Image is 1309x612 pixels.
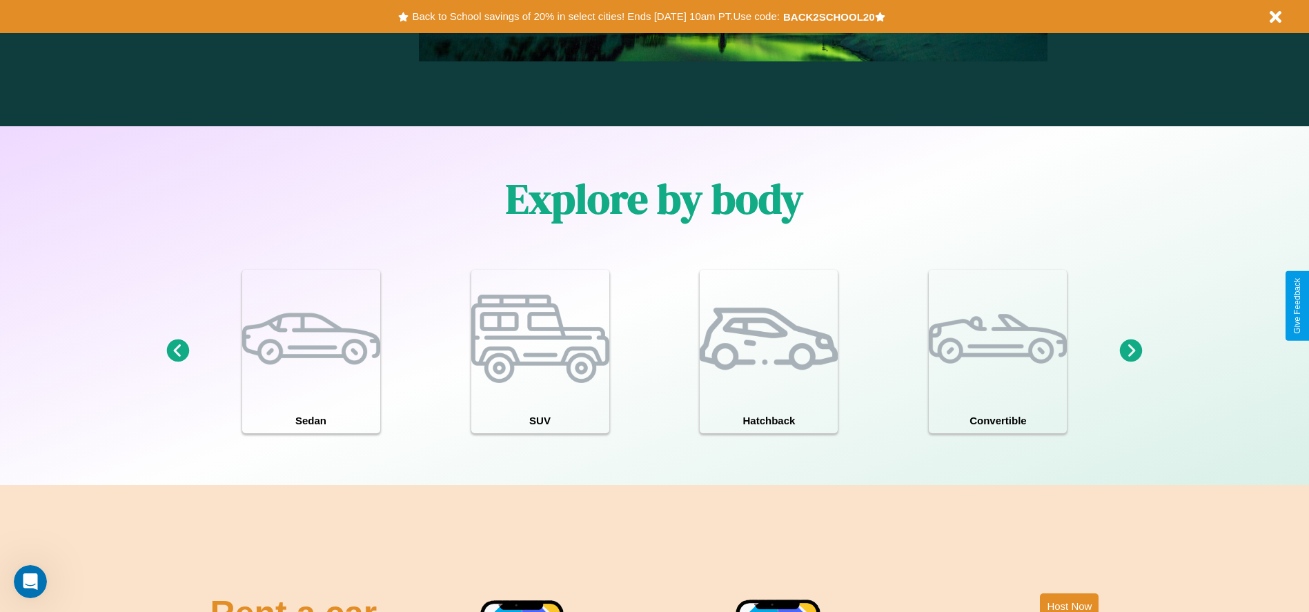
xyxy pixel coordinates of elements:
[14,565,47,598] iframe: Intercom live chat
[929,408,1067,433] h4: Convertible
[409,7,783,26] button: Back to School savings of 20% in select cities! Ends [DATE] 10am PT.Use code:
[506,170,803,227] h1: Explore by body
[700,408,838,433] h4: Hatchback
[783,11,875,23] b: BACK2SCHOOL20
[242,408,380,433] h4: Sedan
[471,408,609,433] h4: SUV
[1292,278,1302,334] div: Give Feedback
